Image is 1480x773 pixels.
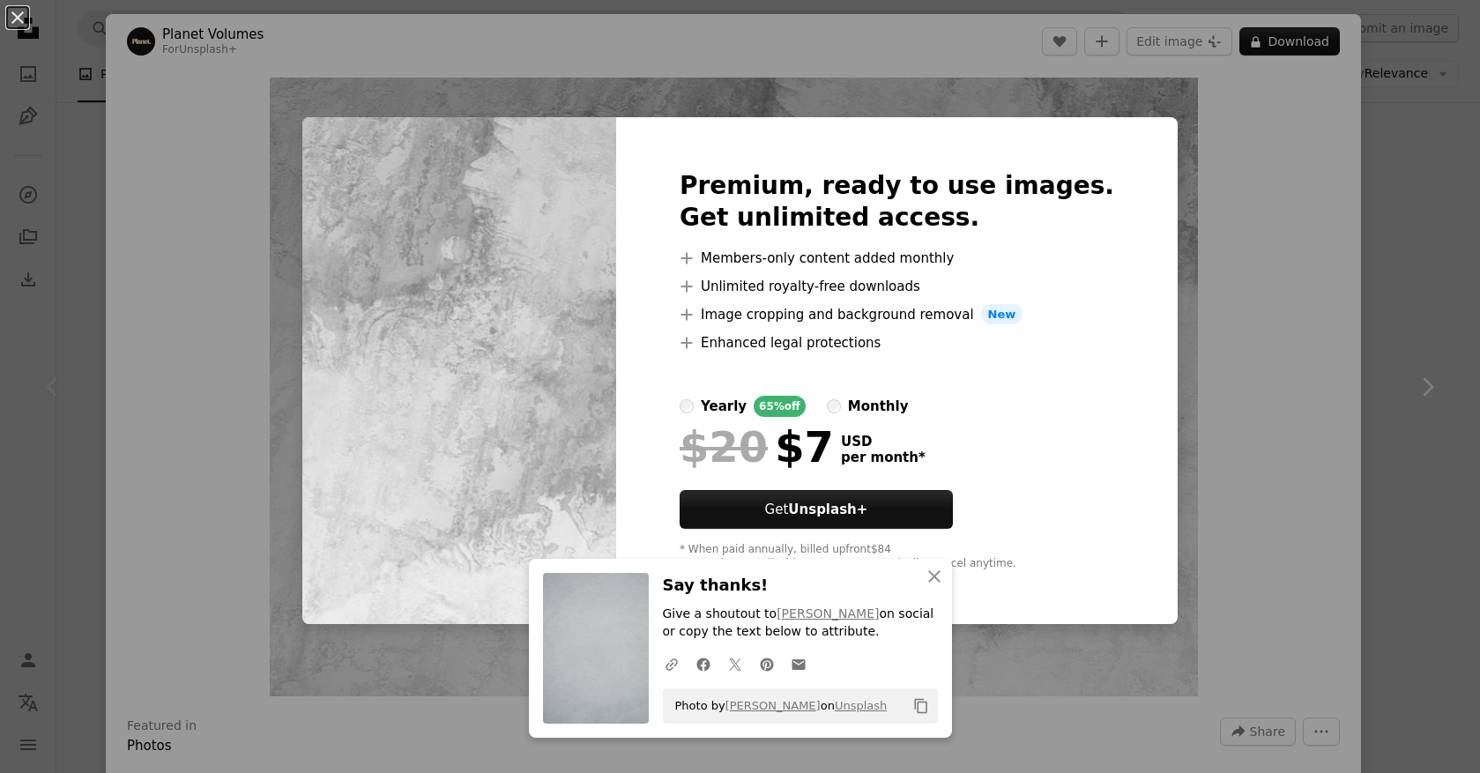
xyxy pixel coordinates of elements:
[663,573,938,598] h3: Say thanks!
[302,117,616,625] img: premium_photo-1707931342773-6eb567d4fd21
[906,691,936,721] button: Copy to clipboard
[754,396,806,417] div: 65% off
[751,646,783,681] a: Share on Pinterest
[680,170,1114,234] h2: Premium, ready to use images. Get unlimited access.
[666,692,888,720] span: Photo by on
[680,248,1114,269] li: Members-only content added monthly
[841,450,926,465] span: per month *
[725,699,821,712] a: [PERSON_NAME]
[680,424,768,470] span: $20
[788,502,867,517] strong: Unsplash+
[680,399,694,413] input: yearly65%off
[783,646,814,681] a: Share over email
[827,399,841,413] input: monthly
[680,424,834,470] div: $7
[841,434,926,450] span: USD
[680,490,953,529] button: GetUnsplash+
[835,699,887,712] a: Unsplash
[701,396,747,417] div: yearly
[777,606,879,621] a: [PERSON_NAME]
[688,646,719,681] a: Share on Facebook
[848,396,909,417] div: monthly
[680,276,1114,297] li: Unlimited royalty-free downloads
[981,304,1023,325] span: New
[680,543,1114,571] div: * When paid annually, billed upfront $84 Taxes where applicable. Renews automatically. Cancel any...
[719,646,751,681] a: Share on Twitter
[663,606,938,641] p: Give a shoutout to on social or copy the text below to attribute.
[680,304,1114,325] li: Image cropping and background removal
[680,332,1114,353] li: Enhanced legal protections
